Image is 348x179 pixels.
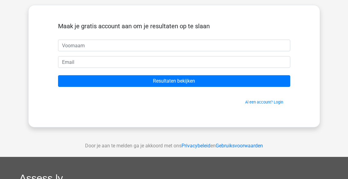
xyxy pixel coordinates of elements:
[216,143,263,149] a: Gebruiksvoorwaarden
[58,56,290,68] input: Email
[58,40,290,51] input: Voornaam
[58,75,290,87] input: Resultaten bekijken
[58,22,290,30] h5: Maak je gratis account aan om je resultaten op te slaan
[182,143,210,149] a: Privacybeleid
[245,100,283,104] a: Al een account? Login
